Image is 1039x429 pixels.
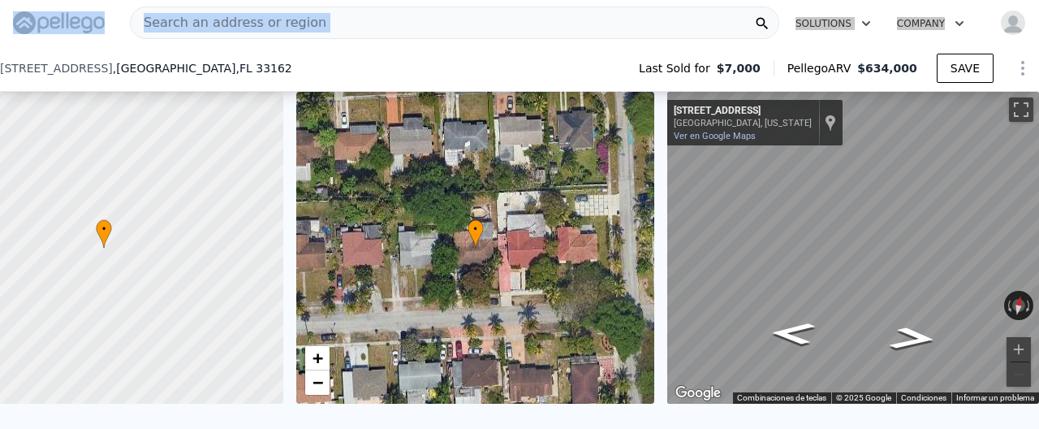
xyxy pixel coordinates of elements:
span: Last Sold for [639,60,717,76]
button: Company [884,9,977,38]
span: • [96,222,112,236]
span: • [468,222,484,236]
button: Show Options [1007,52,1039,84]
path: Ir al oeste, NE 170th St [752,317,834,350]
span: $634,000 [857,62,917,75]
path: Ir al este, NE 170th St [869,322,957,356]
button: Restablecer la vista [1010,290,1028,321]
a: Abrir esta área en Google Maps (se abre en una ventana nueva) [671,383,725,404]
button: Rotar en el sentido de las manecillas del reloj [1024,291,1033,320]
div: [GEOGRAPHIC_DATA], [US_STATE] [674,118,812,128]
button: Rotar en sentido antihorario [1004,291,1013,320]
a: Zoom out [305,370,330,395]
img: Pellego [13,11,105,34]
span: + [312,348,322,368]
button: Solutions [782,9,884,38]
img: avatar [1000,10,1026,36]
span: − [312,372,322,392]
button: Activar o desactivar la vista de pantalla completa [1009,97,1033,122]
img: Google [671,383,725,404]
div: • [468,219,484,248]
span: Search an address or region [131,13,326,32]
div: Mapa [667,92,1039,404]
button: Combinaciones de teclas [737,392,826,404]
div: • [96,219,112,248]
button: Acercar [1007,337,1031,362]
span: , [GEOGRAPHIC_DATA] [113,60,292,76]
a: Ver en Google Maps [674,131,756,141]
div: Street View [667,92,1039,404]
span: , FL 33162 [235,62,291,75]
button: SAVE [937,54,994,83]
span: © 2025 Google [836,393,891,402]
a: Zoom in [305,346,330,370]
a: Mostrar ubicación en el mapa [825,114,836,132]
span: Pellego ARV [787,60,858,76]
a: Informar un problema [956,393,1034,402]
a: Condiciones (se abre en una nueva pestaña) [901,393,946,402]
button: Alejar [1007,362,1031,387]
div: [STREET_ADDRESS] [674,105,812,118]
span: $7,000 [717,60,761,76]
